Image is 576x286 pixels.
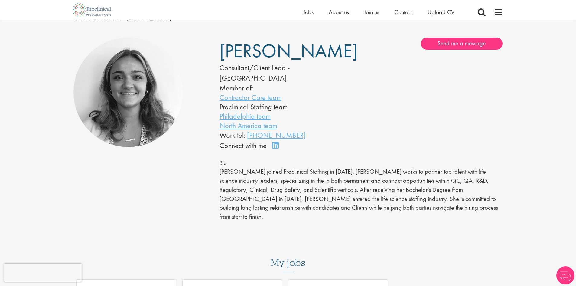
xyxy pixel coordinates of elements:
[303,8,314,16] a: Jobs
[220,83,253,93] label: Member of:
[220,93,281,102] a: Contractor Care team
[394,8,412,16] a: Contact
[220,121,277,130] a: North America team
[220,111,271,121] a: Philadelphia team
[364,8,379,16] a: Join us
[421,38,503,50] a: Send me a message
[220,167,503,221] p: [PERSON_NAME] joined Proclinical Staffing in [DATE]. [PERSON_NAME] works to partner top talent wi...
[73,258,503,268] h3: My jobs
[220,102,343,111] li: Proclinical Staffing team
[4,264,82,282] iframe: reCAPTCHA
[73,38,183,147] img: Jackie Cerchio
[247,130,306,140] a: [PHONE_NUMBER]
[220,63,343,84] div: Consultant/Client Lead - [GEOGRAPHIC_DATA]
[220,39,358,63] span: [PERSON_NAME]
[220,159,227,167] span: Bio
[329,8,349,16] a: About us
[428,8,454,16] a: Upload CV
[556,266,574,284] img: Chatbot
[220,130,245,140] span: Work tel:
